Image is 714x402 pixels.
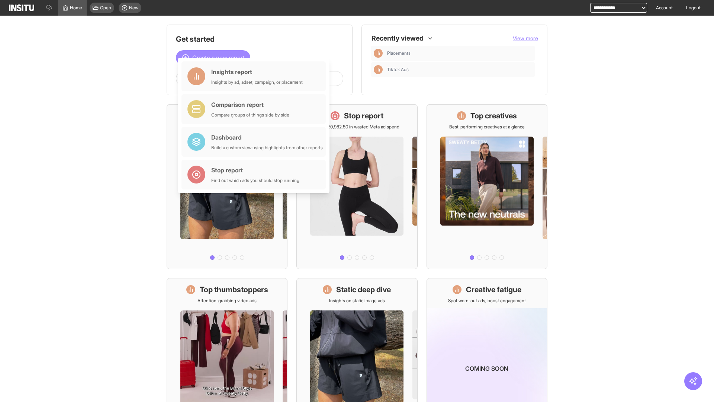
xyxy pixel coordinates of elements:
[211,133,323,142] div: Dashboard
[211,79,303,85] div: Insights by ad, adset, campaign, or placement
[211,100,289,109] div: Comparison report
[427,104,547,269] a: Top creativesBest-performing creatives at a glance
[129,5,138,11] span: New
[211,112,289,118] div: Compare groups of things side by side
[336,284,391,295] h1: Static deep dive
[387,67,409,73] span: TikTok Ads
[387,50,411,56] span: Placements
[513,35,538,41] span: View more
[9,4,34,11] img: Logo
[70,5,82,11] span: Home
[167,104,287,269] a: What's live nowSee all active ads instantly
[344,111,383,121] h1: Stop report
[211,67,303,76] div: Insights report
[100,5,111,11] span: Open
[470,111,517,121] h1: Top creatives
[513,35,538,42] button: View more
[200,284,268,295] h1: Top thumbstoppers
[329,298,385,304] p: Insights on static image ads
[176,34,343,44] h1: Get started
[314,124,399,130] p: Save £20,982.50 in wasted Meta ad spend
[211,178,299,184] div: Find out which ads you should stop running
[449,124,525,130] p: Best-performing creatives at a glance
[192,53,244,62] span: Create a new report
[211,166,299,175] div: Stop report
[374,65,383,74] div: Insights
[374,49,383,58] div: Insights
[296,104,417,269] a: Stop reportSave £20,982.50 in wasted Meta ad spend
[176,50,250,65] button: Create a new report
[197,298,257,304] p: Attention-grabbing video ads
[211,145,323,151] div: Build a custom view using highlights from other reports
[387,67,532,73] span: TikTok Ads
[387,50,532,56] span: Placements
